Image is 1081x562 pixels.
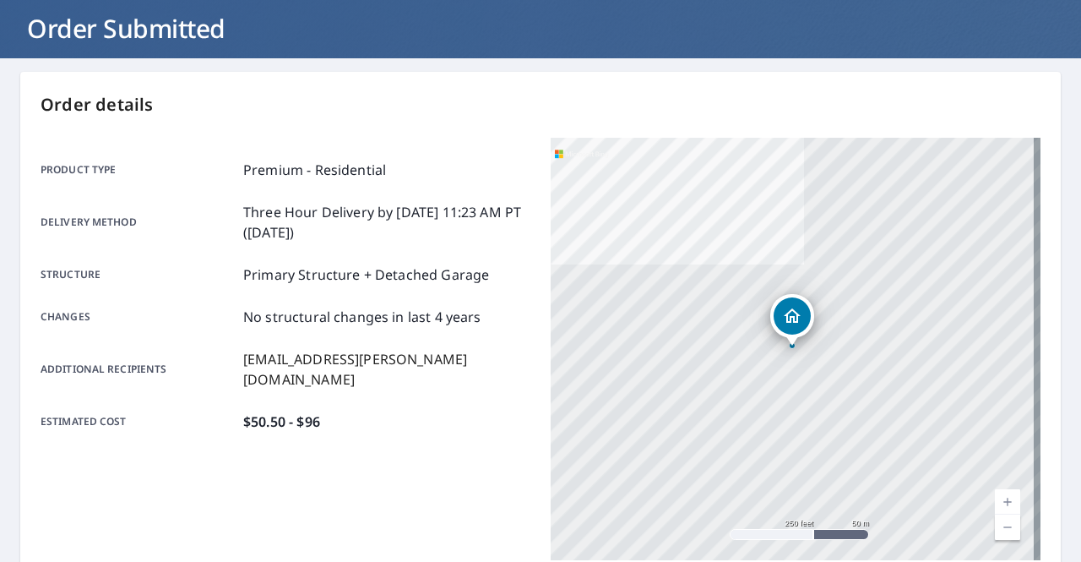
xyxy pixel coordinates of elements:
p: Order details [41,92,1040,117]
p: Premium - Residential [243,160,386,180]
p: Delivery method [41,202,236,243]
p: Product type [41,160,236,180]
div: Dropped pin, building 1, Residential property, 6728 DOUMONT RD NANAIMO BC V9T6H1 [770,294,814,346]
p: Estimated cost [41,412,236,432]
p: Three Hour Delivery by [DATE] 11:23 AM PT ([DATE]) [243,202,530,243]
p: $50.50 - $96 [243,412,320,432]
a: Current Level 17, Zoom In [995,489,1020,515]
p: Changes [41,307,236,327]
h1: Order Submitted [20,11,1061,46]
p: Structure [41,265,236,285]
p: Primary Structure + Detached Garage [243,265,489,285]
p: [EMAIL_ADDRESS][PERSON_NAME][DOMAIN_NAME] [243,349,530,390]
p: Additional recipients [41,349,236,390]
a: Current Level 17, Zoom Out [995,515,1020,540]
p: No structural changes in last 4 years [243,307,481,327]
